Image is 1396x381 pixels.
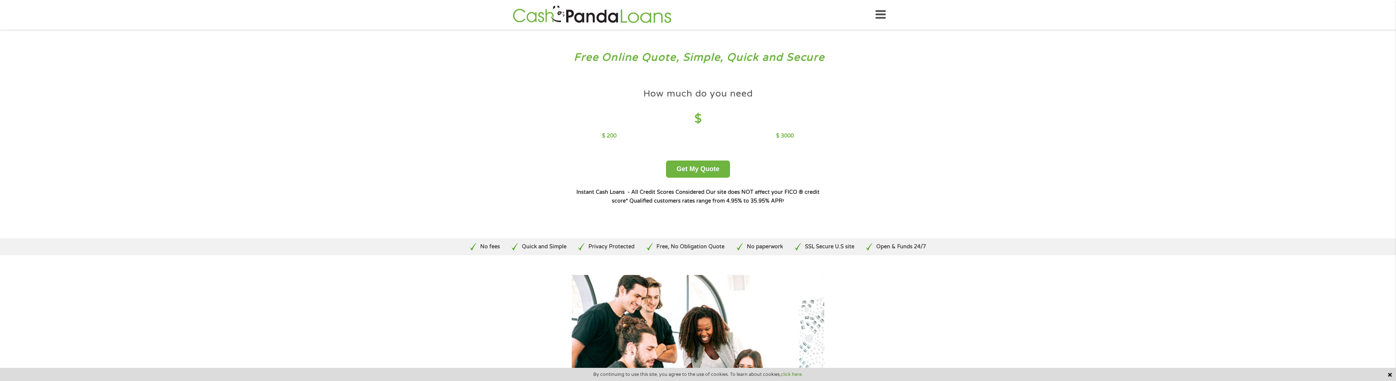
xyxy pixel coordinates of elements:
[629,198,784,204] strong: Qualified customers rates range from 4.95% to 35.95% APR¹
[666,161,730,178] button: Get My Quote
[593,372,803,377] span: By continuing to use this site, you agree to the use of cookies. To learn about cookies,
[876,243,926,251] p: Open & Funds 24/7
[602,112,794,127] h4: $
[747,243,783,251] p: No paperwork
[21,51,1375,64] h3: Free Online Quote, Simple, Quick and Secure
[588,243,635,251] p: Privacy Protected
[576,189,704,195] strong: Instant Cash Loans - All Credit Scores Considered
[656,243,725,251] p: Free, No Obligation Quote
[511,4,674,25] img: GetLoanNow Logo
[522,243,567,251] p: Quick and Simple
[805,243,854,251] p: SSL Secure U.S site
[643,88,753,100] h4: How much do you need
[480,243,500,251] p: No fees
[612,189,820,204] strong: Our site does NOT affect your FICO ® credit score*
[602,132,617,140] p: $ 200
[776,132,794,140] p: $ 3000
[781,371,803,377] a: click here.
